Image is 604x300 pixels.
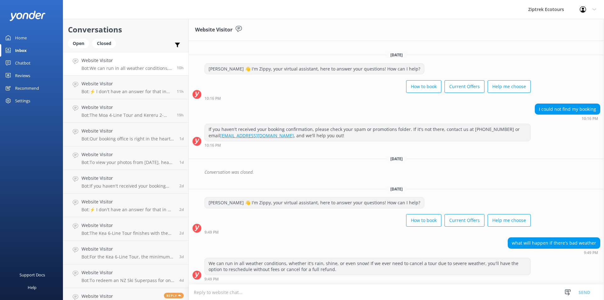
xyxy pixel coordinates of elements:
[63,99,188,123] a: Website VisitorBot:The Moa 4-Line Tour and Kereru 2-Line + Drop Tours include a steep uphill 10-m...
[204,230,531,234] div: Aug 27 2025 09:49pm (UTC +12:00) Pacific/Auckland
[445,80,484,93] button: Current Offers
[15,31,27,44] div: Home
[179,183,184,189] span: Aug 25 2025 10:23pm (UTC +12:00) Pacific/Auckland
[81,269,175,276] h4: Website Visitor
[205,258,530,275] div: We can run in all weather conditions, whether it's rain, shine, or even snow! If we ever need to ...
[220,133,294,139] a: [EMAIL_ADDRESS][DOMAIN_NAME]
[81,160,175,165] p: Bot: To view your photos from [DATE], head over to the My Photos Page on our website at [URL][DOM...
[582,117,598,121] strong: 10:16 PM
[204,277,531,281] div: Aug 27 2025 09:49pm (UTC +12:00) Pacific/Auckland
[445,214,484,227] button: Current Offers
[68,24,184,36] h2: Conversations
[195,26,232,34] h3: Website Visitor
[205,64,424,74] div: [PERSON_NAME] 👋 I'm Zippy, your virtual assistant, here to answer your questions! How can I help?
[387,52,406,58] span: [DATE]
[508,238,600,248] div: what will happen if there's bad weather
[81,136,175,142] p: Bot: Our booking office is right in the heart of [GEOGRAPHIC_DATA] at [STREET_ADDRESS]. The tour ...
[406,80,441,93] button: How to book
[81,57,172,64] h4: Website Visitor
[63,264,188,288] a: Website VisitorBot:To redeem an NZ Ski Superpass for one of our Zipline Tours, please visit our o...
[81,112,172,118] p: Bot: The Moa 4-Line Tour and Kereru 2-Line + Drop Tours include a steep uphill 10-minute walk at ...
[164,293,184,298] span: Reply
[81,80,172,87] h4: Website Visitor
[63,170,188,194] a: Website VisitorBot:If you haven't received your booking confirmation, check your spam or promotio...
[204,97,221,100] strong: 10:16 PM
[63,194,188,217] a: Website VisitorBot:⚡ I don't have an answer for that in my knowledge base. Please try and rephras...
[177,112,184,118] span: Aug 27 2025 01:15pm (UTC +12:00) Pacific/Auckland
[81,151,175,158] h4: Website Visitor
[92,39,116,48] div: Closed
[406,214,441,227] button: How to book
[81,254,175,260] p: Bot: For the Kea 6-Line Tour, the minimum weight is 30kg (66lbs). The Kereru 2-Line & Drop Tour h...
[535,116,600,121] div: Aug 15 2025 10:16pm (UTC +12:00) Pacific/Auckland
[15,44,27,57] div: Inbox
[179,254,184,259] span: Aug 24 2025 09:25am (UTC +12:00) Pacific/Auckland
[488,214,531,227] button: Help me choose
[15,94,30,107] div: Settings
[177,89,184,94] span: Aug 27 2025 09:04pm (UTC +12:00) Pacific/Auckland
[15,69,30,82] div: Reviews
[9,11,46,21] img: yonder-white-logo.png
[63,123,188,146] a: Website VisitorBot:Our booking office is right in the heart of [GEOGRAPHIC_DATA] at [STREET_ADDRE...
[63,217,188,241] a: Website VisitorBot:The Kea 6-Line Tour finishes with the world's steepest zipline, which descends...
[204,144,221,147] strong: 10:16 PM
[15,57,31,69] div: Chatbot
[28,281,36,294] div: Help
[81,198,175,205] h4: Website Visitor
[81,230,175,236] p: Bot: The Kea 6-Line Tour finishes with the world's steepest zipline, which descends 30 stories at...
[81,175,175,182] h4: Website Visitor
[387,156,406,161] span: [DATE]
[204,277,219,281] strong: 9:49 PM
[68,39,89,48] div: Open
[179,207,184,212] span: Aug 25 2025 07:17pm (UTC +12:00) Pacific/Auckland
[179,278,184,283] span: Aug 23 2025 05:42pm (UTC +12:00) Pacific/Auckland
[205,124,530,141] div: If you haven't received your booking confirmation, please check your spam or promotions folder. I...
[15,82,39,94] div: Recommend
[81,246,175,252] h4: Website Visitor
[488,80,531,93] button: Help me choose
[179,136,184,141] span: Aug 26 2025 11:19pm (UTC +12:00) Pacific/Auckland
[81,207,175,212] p: Bot: ⚡ I don't have an answer for that in my knowledge base. Please try and rephrase your questio...
[204,96,531,100] div: Aug 15 2025 10:16pm (UTC +12:00) Pacific/Auckland
[535,104,600,115] div: I could not find my booking
[81,127,175,134] h4: Website Visitor
[81,222,175,229] h4: Website Visitor
[204,143,531,147] div: Aug 15 2025 10:16pm (UTC +12:00) Pacific/Auckland
[63,52,188,76] a: Website VisitorBot:We can run in all weather conditions, whether it's rain, shine, or even snow! ...
[20,269,45,281] div: Support Docs
[81,104,172,111] h4: Website Visitor
[205,197,424,208] div: [PERSON_NAME] 👋 I'm Zippy, your virtual assistant, here to answer your questions! How can I help?
[68,40,92,47] a: Open
[92,40,119,47] a: Closed
[63,76,188,99] a: Website VisitorBot:⚡ I don't have an answer for that in my knowledge base. Please try and rephras...
[81,65,172,71] p: Bot: We can run in all weather conditions, whether it's rain, shine, or even snow! If we ever nee...
[584,251,598,255] strong: 9:49 PM
[387,186,406,192] span: [DATE]
[81,183,175,189] p: Bot: If you haven't received your booking confirmation, check your spam or promotions folder. If ...
[177,65,184,71] span: Aug 27 2025 09:49pm (UTC +12:00) Pacific/Auckland
[63,241,188,264] a: Website VisitorBot:For the Kea 6-Line Tour, the minimum weight is 30kg (66lbs). The Kereru 2-Line...
[204,167,600,178] div: Conversation was closed.
[179,160,184,165] span: Aug 26 2025 07:04pm (UTC +12:00) Pacific/Auckland
[193,167,600,178] div: 2025-08-20T00:02:25.221
[508,250,600,255] div: Aug 27 2025 09:49pm (UTC +12:00) Pacific/Auckland
[63,146,188,170] a: Website VisitorBot:To view your photos from [DATE], head over to the My Photos Page on our websit...
[179,230,184,236] span: Aug 25 2025 02:53pm (UTC +12:00) Pacific/Auckland
[81,89,172,94] p: Bot: ⚡ I don't have an answer for that in my knowledge base. Please try and rephrase your questio...
[204,230,219,234] strong: 9:49 PM
[81,278,175,283] p: Bot: To redeem an NZ Ski Superpass for one of our Zipline Tours, please visit our office at [STRE...
[81,293,159,300] h4: Website Visitor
